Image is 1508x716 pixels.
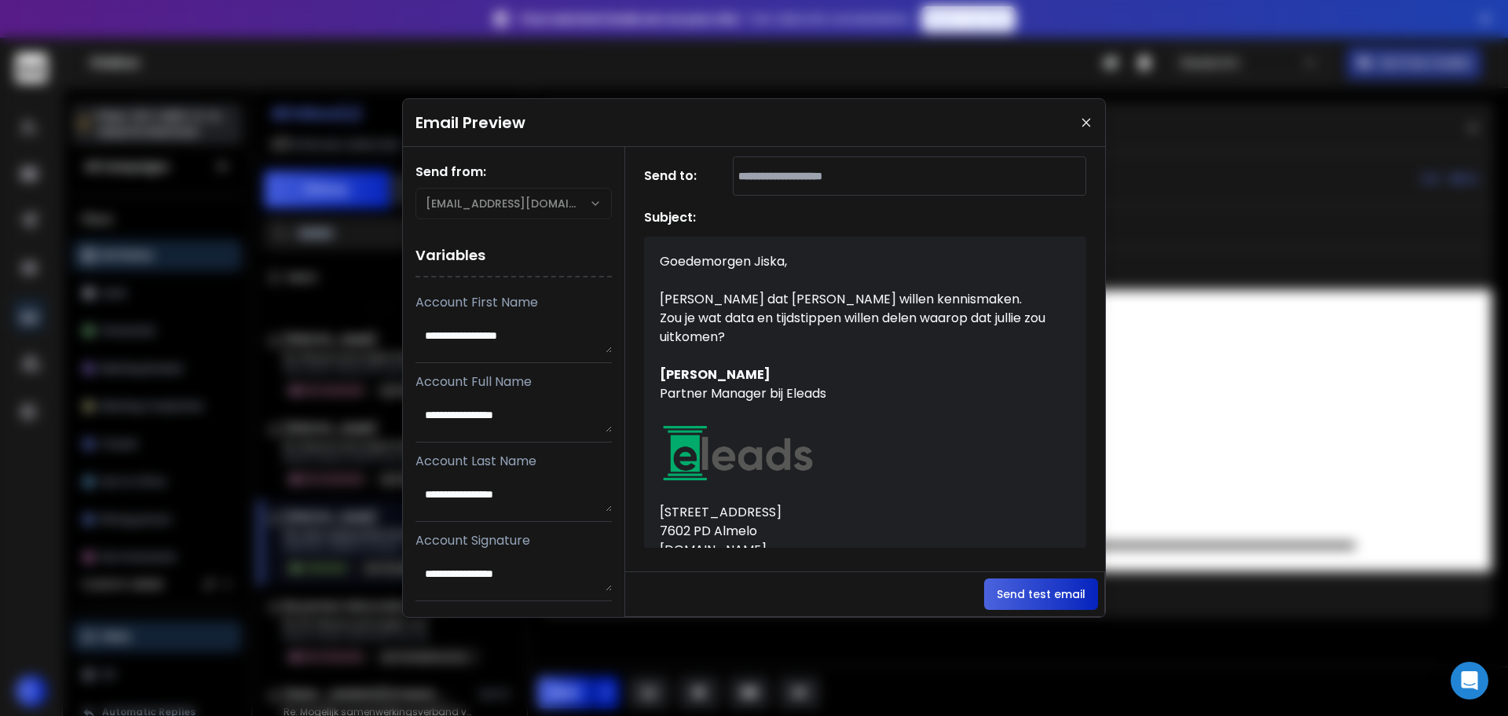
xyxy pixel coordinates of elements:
[660,365,770,384] strong: [PERSON_NAME]
[660,384,1052,422] div: Partner Manager bij Eleads
[415,163,612,182] h1: Send from:
[660,290,1052,309] div: [PERSON_NAME] dat [PERSON_NAME] willen kennismaken.
[1451,662,1488,699] div: Open Intercom Messenger
[660,522,1052,541] div: 7602 PD Almelo
[644,167,707,185] h1: Send to:
[415,531,612,550] p: Account Signature
[415,373,612,391] p: Account Full Name
[415,293,612,312] p: Account First Name
[644,208,696,227] h1: Subject:
[660,503,1052,522] div: [STREET_ADDRESS]
[415,235,612,277] h1: Variables
[415,452,612,471] p: Account Last Name
[660,309,1052,347] div: Zou je wat data en tijdstippen willen delen waarop dat jullie zou uitkomen?
[660,252,1052,271] div: Goedemorgen Jiska,
[660,541,1052,560] div: [DOMAIN_NAME]
[984,578,1098,610] button: Send test email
